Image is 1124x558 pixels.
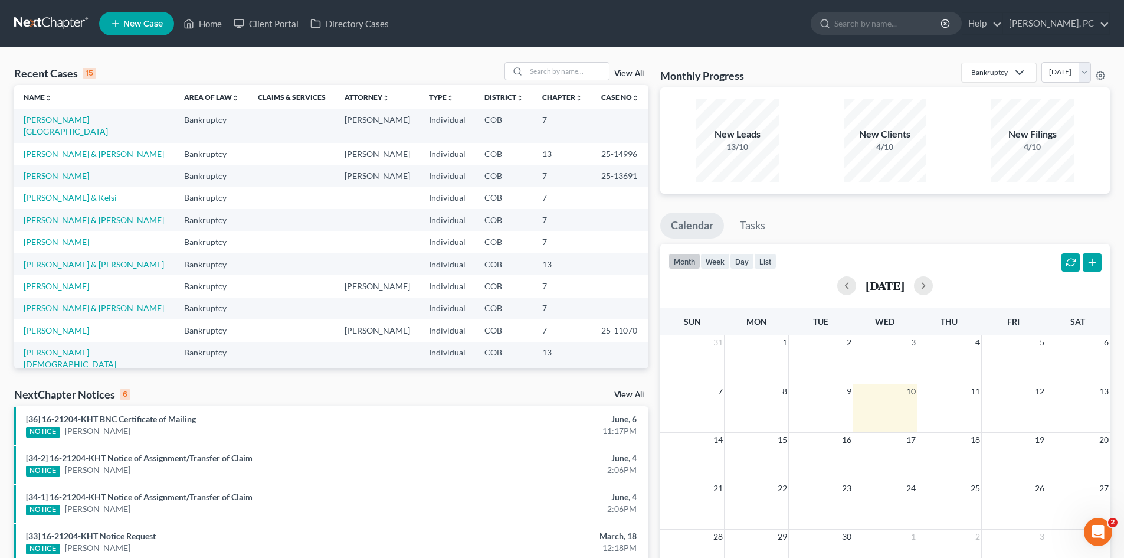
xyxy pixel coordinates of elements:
[991,128,1074,141] div: New Filings
[974,530,981,544] span: 2
[696,141,779,153] div: 13/10
[441,413,637,425] div: June, 6
[841,530,853,544] span: 30
[1034,481,1046,495] span: 26
[484,93,523,102] a: Districtunfold_more
[37,387,47,396] button: Gif picker
[24,93,52,102] a: Nameunfold_more
[660,213,724,239] a: Calendar
[75,387,84,396] button: Start recording
[175,342,248,376] td: Bankruptcy
[65,503,130,515] a: [PERSON_NAME]
[441,530,637,542] div: March, 18
[57,6,99,15] h1: Operator
[754,253,776,269] button: list
[475,165,533,187] td: COB
[729,213,776,239] a: Tasks
[971,67,1008,77] div: Bankruptcy
[52,237,217,260] div: Same error. Have we figured anything out? Tried again this am to no avail.
[420,165,475,187] td: Individual
[905,433,917,447] span: 17
[304,13,395,34] a: Directory Cases
[429,93,454,102] a: Typeunfold_more
[533,253,592,275] td: 13
[730,253,754,269] button: day
[24,192,117,203] a: [PERSON_NAME] & Kelsi
[475,109,533,142] td: COB
[1003,13,1109,34] a: [PERSON_NAME], PC
[776,433,788,447] span: 15
[533,187,592,209] td: 7
[717,384,724,399] span: 7
[447,94,454,102] i: unfold_more
[533,275,592,297] td: 7
[9,277,194,349] div: Hi again! Thank you for double-checking. It looks like we are running into issues with the credit...
[26,466,60,477] div: NOTICE
[175,253,248,275] td: Bankruptcy
[9,98,194,205] div: I apologize for the frustrating filing experience! We are investigating a filing bug of this natu...
[57,15,147,27] p: The team can also help
[26,505,60,515] div: NOTICE
[18,387,28,396] button: Emoji picker
[776,530,788,544] span: 29
[9,32,227,60] div: Emma says…
[1098,384,1110,399] span: 13
[335,165,420,187] td: [PERSON_NAME]
[475,253,533,275] td: COB
[10,362,226,382] textarea: Message…
[601,93,639,102] a: Case Nounfold_more
[614,70,644,78] a: View All
[1034,433,1046,447] span: 19
[19,284,184,342] div: Hi again! Thank you for double-checking. It looks like we are running into issues with the credit...
[335,275,420,297] td: [PERSON_NAME]
[1034,384,1046,399] span: 12
[844,128,926,141] div: New Clients
[910,335,917,350] span: 3
[345,93,389,102] a: Attorneyunfold_more
[19,105,184,198] div: I apologize for the frustrating filing experience! We are investigating a filing bug of this natu...
[542,93,582,102] a: Chapterunfold_more
[614,391,644,399] a: View All
[420,342,475,376] td: Individual
[905,384,917,399] span: 10
[1098,433,1110,447] span: 20
[781,384,788,399] span: 8
[1098,481,1110,495] span: 27
[175,275,248,297] td: Bankruptcy
[592,143,648,165] td: 25-14996
[420,319,475,341] td: Individual
[382,94,389,102] i: unfold_more
[9,214,227,230] div: [DATE]
[175,298,248,319] td: Bankruptcy
[175,209,248,231] td: Bankruptcy
[420,109,475,142] td: Individual
[712,335,724,350] span: 31
[123,19,163,28] span: New Case
[776,481,788,495] span: 22
[1038,530,1046,544] span: 3
[420,143,475,165] td: Individual
[969,481,981,495] span: 25
[178,13,228,34] a: Home
[712,530,724,544] span: 28
[24,237,89,247] a: [PERSON_NAME]
[632,94,639,102] i: unfold_more
[668,253,700,269] button: month
[533,109,592,142] td: 7
[24,115,108,136] a: [PERSON_NAME][GEOGRAPHIC_DATA]
[1084,518,1112,546] iframe: Intercom live chat
[533,298,592,319] td: 7
[905,481,917,495] span: 24
[991,141,1074,153] div: 4/10
[533,319,592,341] td: 7
[813,316,828,327] span: Tue
[185,5,207,27] button: Home
[475,275,533,297] td: COB
[420,253,475,275] td: Individual
[26,427,60,438] div: NOTICE
[475,298,533,319] td: COB
[841,433,853,447] span: 16
[335,109,420,142] td: [PERSON_NAME]
[335,319,420,341] td: [PERSON_NAME]
[120,389,130,400] div: 6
